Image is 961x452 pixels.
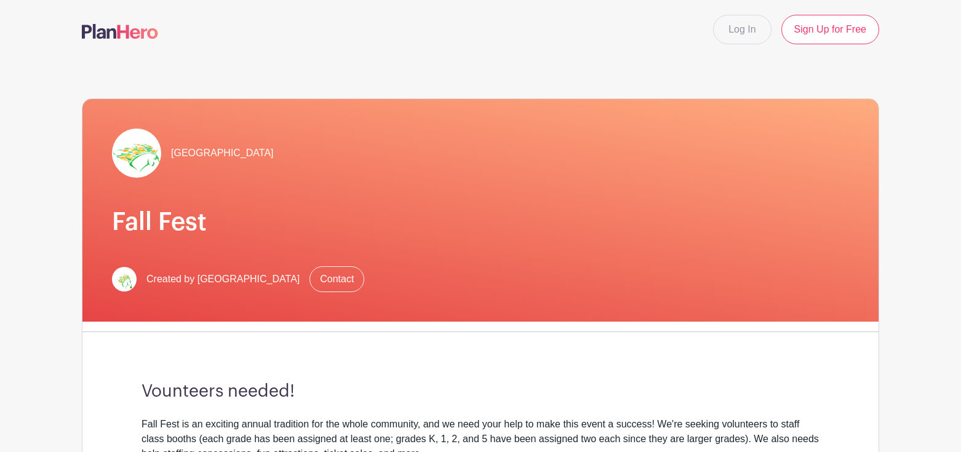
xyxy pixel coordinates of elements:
[112,267,137,291] img: Screen%20Shot%202023-09-28%20at%203.51.11%20PM.png
[82,24,158,39] img: logo-507f7623f17ff9eddc593b1ce0a138ce2505c220e1c5a4e2b4648c50719b7d32.svg
[713,15,771,44] a: Log In
[112,129,161,178] img: Screen%20Shot%202023-09-28%20at%203.51.11%20PM.png
[309,266,364,292] a: Contact
[146,272,300,287] span: Created by [GEOGRAPHIC_DATA]
[781,15,879,44] a: Sign Up for Free
[171,146,274,161] span: [GEOGRAPHIC_DATA]
[142,381,819,402] h3: Vounteers needed!
[112,207,849,237] h1: Fall Fest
